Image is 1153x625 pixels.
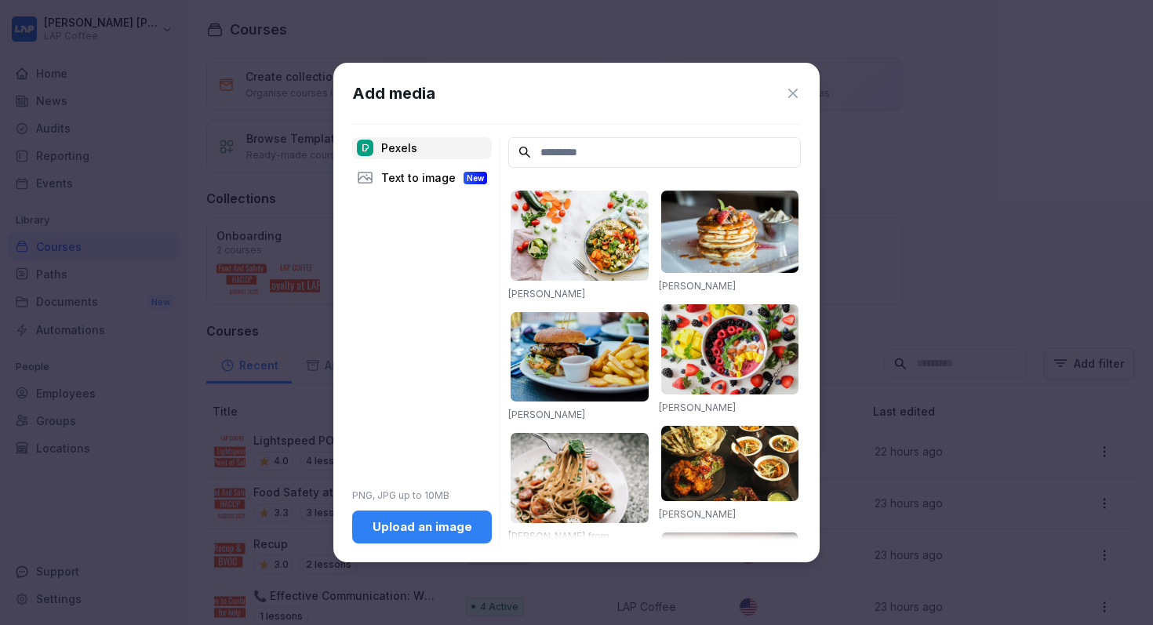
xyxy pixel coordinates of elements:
a: [PERSON_NAME] [659,402,736,413]
a: [PERSON_NAME] [508,288,585,300]
div: Upload an image [365,518,479,536]
img: pexels-photo-1279330.jpeg [511,433,649,523]
img: pexels.png [357,140,373,156]
img: pexels-photo-376464.jpeg [661,191,799,273]
div: New [464,172,487,184]
a: [PERSON_NAME] [659,508,736,520]
img: pexels-photo-70497.jpeg [511,312,649,402]
a: [PERSON_NAME] [508,409,585,420]
h1: Add media [352,82,435,105]
div: Pexels [352,137,492,159]
img: pexels-photo-1099680.jpeg [661,304,799,394]
p: PNG, JPG up to 10MB [352,489,492,503]
div: Text to image [352,167,492,189]
img: pexels-photo-958545.jpeg [661,426,799,501]
img: pexels-photo-1640777.jpeg [511,191,649,281]
button: Upload an image [352,511,492,543]
a: [PERSON_NAME] [659,280,736,292]
a: [PERSON_NAME] from [GEOGRAPHIC_DATA] [508,530,609,561]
